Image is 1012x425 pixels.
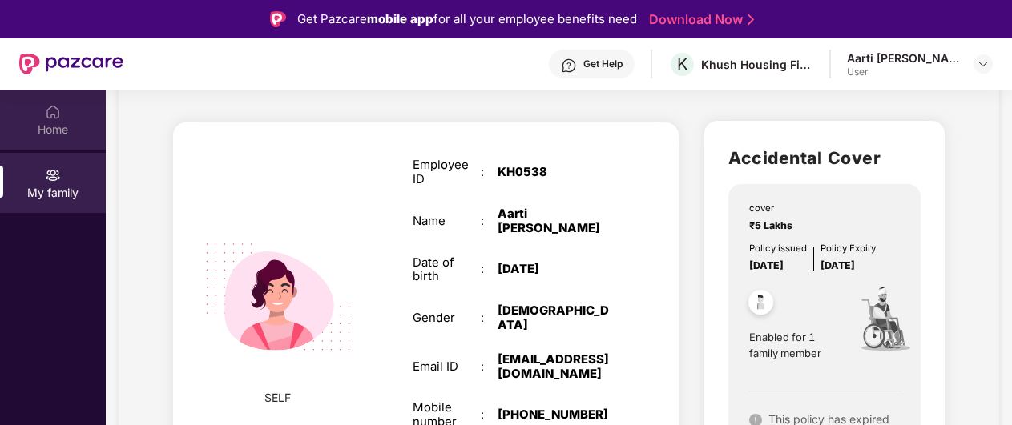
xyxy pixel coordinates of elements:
div: [EMAIL_ADDRESS][DOMAIN_NAME] [498,353,617,382]
img: Logo [270,11,286,27]
div: Aarti [PERSON_NAME] [498,207,617,236]
div: Gender [413,311,481,326]
div: Employee ID [413,158,481,187]
span: K [677,54,687,74]
div: : [481,166,498,180]
div: Policy Expiry [820,242,876,256]
span: [DATE] [749,259,784,271]
div: Get Pazcare for all your employee benefits need [297,10,637,29]
img: svg+xml;base64,PHN2ZyB4bWxucz0iaHR0cDovL3d3dy53My5vcmcvMjAwMC9zdmciIHdpZHRoPSI0OC45NDMiIGhlaWdodD... [741,285,780,324]
div: : [481,408,498,423]
div: KH0538 [498,166,617,180]
span: ₹5 Lakhs [749,219,797,231]
div: Policy issued [749,242,807,256]
img: svg+xml;base64,PHN2ZyBpZD0iSG9tZSIgeG1sbnM9Imh0dHA6Ly93d3cudzMub3JnLzIwMDAvc3ZnIiB3aWR0aD0iMjAiIG... [45,104,61,120]
span: SELF [264,389,291,407]
h2: Accidental Cover [728,145,921,171]
div: [DATE] [498,263,617,277]
img: New Pazcare Logo [19,54,123,74]
strong: mobile app [367,11,433,26]
div: : [481,360,498,375]
div: [PHONE_NUMBER] [498,408,617,423]
img: Stroke [748,11,754,28]
span: [DATE] [820,259,855,271]
div: Email ID [413,360,481,375]
img: svg+xml;base64,PHN2ZyB4bWxucz0iaHR0cDovL3d3dy53My5vcmcvMjAwMC9zdmciIHdpZHRoPSIyMjQiIGhlaWdodD0iMT... [186,205,370,389]
a: Download Now [649,11,749,28]
div: cover [749,202,797,216]
div: Name [413,215,481,229]
img: svg+xml;base64,PHN2ZyBpZD0iSGVscC0zMngzMiIgeG1sbnM9Imh0dHA6Ly93d3cudzMub3JnLzIwMDAvc3ZnIiB3aWR0aD... [561,58,577,74]
span: Enabled for 1 family member [749,329,839,362]
div: User [847,66,959,78]
div: : [481,263,498,277]
img: icon [839,274,929,371]
img: svg+xml;base64,PHN2ZyB3aWR0aD0iMjAiIGhlaWdodD0iMjAiIHZpZXdCb3g9IjAgMCAyMCAyMCIgZmlsbD0ibm9uZSIgeG... [45,167,61,183]
div: : [481,215,498,229]
div: Date of birth [413,256,481,285]
div: Aarti [PERSON_NAME] [847,50,959,66]
div: : [481,311,498,326]
div: Khush Housing Finance [701,57,813,72]
img: svg+xml;base64,PHN2ZyBpZD0iRHJvcGRvd24tMzJ4MzIiIHhtbG5zPSJodHRwOi8vd3d3LnczLm9yZy8yMDAwL3N2ZyIgd2... [977,58,990,70]
div: Get Help [583,58,623,70]
div: [DEMOGRAPHIC_DATA] [498,304,617,333]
